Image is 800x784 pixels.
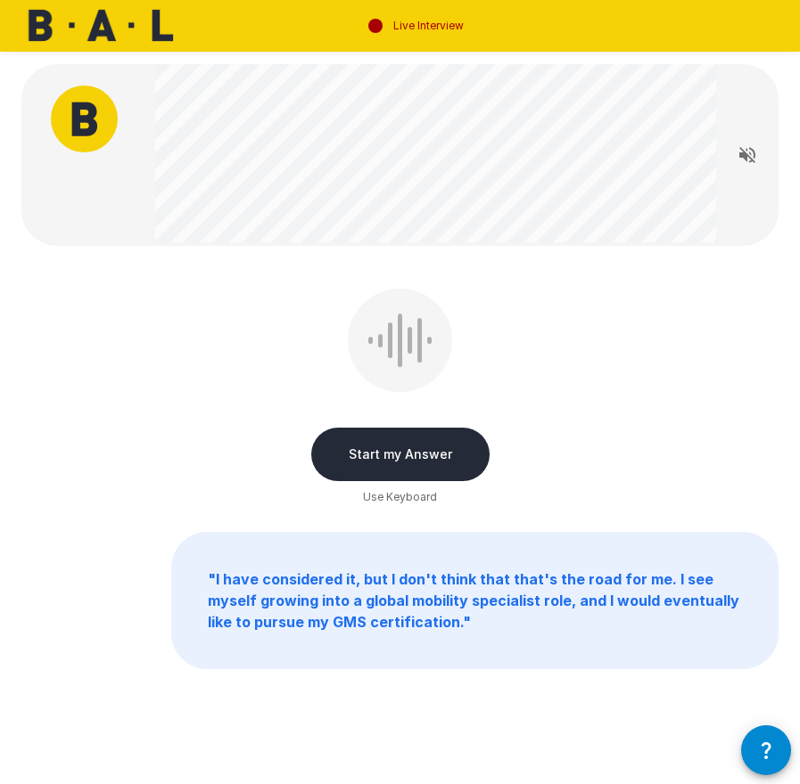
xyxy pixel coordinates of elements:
[311,428,490,481] button: Start my Answer
[51,86,118,152] img: bal_avatar.png
[208,570,739,631] b: " I have considered it, but I don't think that that's the road for me. I see myself growing into ...
[363,488,437,506] span: Use Keyboard
[393,18,464,34] p: Live Interview
[730,137,765,173] button: Read questions aloud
